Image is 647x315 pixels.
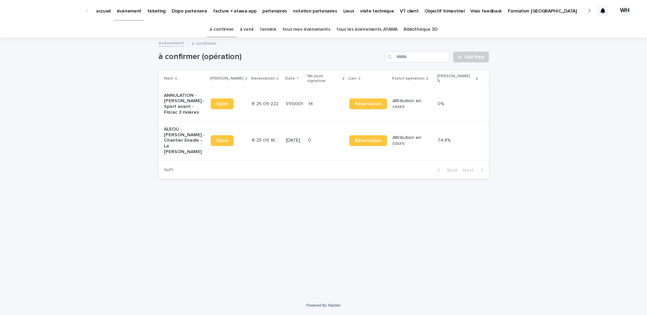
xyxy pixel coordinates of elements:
[453,52,489,62] a: Add New
[164,126,205,155] p: ALEOU - [PERSON_NAME] - Chantier Enedis - La [PERSON_NAME]
[211,135,234,146] a: Open
[355,102,382,106] span: Réservation
[438,136,452,143] p: 74.8%
[307,73,341,85] p: Nb jours signature
[283,22,330,37] a: tous mes événements
[336,22,398,37] a: tous les événements ATAWA
[619,5,630,16] div: WH
[404,22,437,37] a: Bibliothèque 3D
[13,4,79,18] img: Ls34BcGeRexTGTNfXpUC
[210,75,243,82] p: [PERSON_NAME]
[286,138,303,143] p: [DATE]
[349,135,387,146] a: Réservation
[216,138,228,143] span: Open
[251,75,275,82] p: Reservation
[463,168,478,173] span: Next
[437,73,474,85] p: [PERSON_NAME] %
[192,39,216,47] p: à confirmer
[432,167,460,173] button: Back
[252,136,282,143] p: R 25 09 1689
[438,100,445,107] p: 0%
[355,138,382,143] span: Réservation
[285,75,295,82] p: Date
[240,22,254,37] a: à venir
[158,121,489,160] tr: ALEOU - [PERSON_NAME] - Chantier Enedis - La [PERSON_NAME]OpenR 25 09 1689R 25 09 1689 [DATE]00 R...
[286,101,303,107] p: 1/1/0001
[392,135,432,146] p: Attribution en cours
[252,100,280,107] p: R 25 09 222
[349,98,387,109] a: Réservation
[460,167,489,173] button: Next
[260,22,276,37] a: terminé
[164,75,173,82] p: Nom
[392,75,424,82] p: Statut opération
[385,52,449,62] input: Search
[308,100,314,107] p: 14
[349,75,357,82] p: Lien
[306,303,341,307] a: Powered By Stacker
[158,39,184,47] a: événement
[216,102,228,106] span: Open
[164,93,205,115] p: ANNULATION - [PERSON_NAME] - Sport event - Florac 3 rivières
[392,98,432,110] p: Attribution en cours
[211,98,234,109] a: Open
[158,52,383,62] h1: à confirmer (opération)
[209,22,234,37] a: à confirmer
[443,168,458,173] span: Back
[465,55,484,59] span: Add New
[158,162,178,178] p: 1 of 1
[158,87,489,121] tr: ANNULATION - [PERSON_NAME] - Sport event - Florac 3 rivièresOpenR 25 09 222R 25 09 222 1/1/000114...
[308,136,313,143] p: 0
